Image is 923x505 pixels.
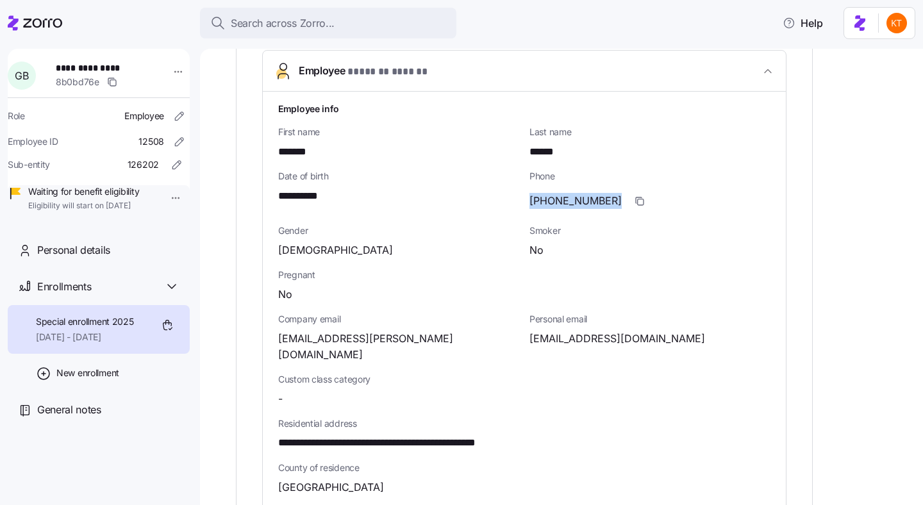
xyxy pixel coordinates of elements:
span: [DATE] - [DATE] [36,331,134,344]
span: No [529,242,544,258]
span: No [278,286,292,302]
span: New enrollment [56,367,119,379]
span: G B [15,70,28,81]
span: Sub-entity [8,158,50,171]
button: Search across Zorro... [200,8,456,38]
span: Custom class category [278,373,519,386]
span: Pregnant [278,269,770,281]
span: Enrollments [37,279,91,295]
span: Date of birth [278,170,519,183]
span: Residential address [278,417,770,430]
span: Eligibility will start on [DATE] [28,201,139,211]
button: Help [772,10,833,36]
span: Company email [278,313,519,326]
h1: Employee info [278,102,770,115]
span: [DEMOGRAPHIC_DATA] [278,242,393,258]
span: County of residence [278,461,770,474]
span: Gender [278,224,519,237]
span: 8b0bd76e [56,76,99,88]
span: Waiting for benefit eligibility [28,185,139,198]
span: Role [8,110,25,122]
span: Phone [529,170,770,183]
span: [GEOGRAPHIC_DATA] [278,479,384,495]
span: Search across Zorro... [231,15,335,31]
span: Employee [299,63,428,80]
span: Employee [124,110,164,122]
span: General notes [37,402,101,418]
span: - [278,391,283,407]
span: 126202 [128,158,159,171]
img: aad2ddc74cf02b1998d54877cdc71599 [886,13,907,33]
span: Personal email [529,313,770,326]
span: [EMAIL_ADDRESS][PERSON_NAME][DOMAIN_NAME] [278,331,519,363]
span: Smoker [529,224,770,237]
span: Last name [529,126,770,138]
span: [PHONE_NUMBER] [529,193,622,209]
span: Employee ID [8,135,58,148]
span: Help [783,15,823,31]
span: [EMAIL_ADDRESS][DOMAIN_NAME] [529,331,705,347]
span: First name [278,126,519,138]
span: Special enrollment 2025 [36,315,134,328]
span: Personal details [37,242,110,258]
span: 12508 [138,135,164,148]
